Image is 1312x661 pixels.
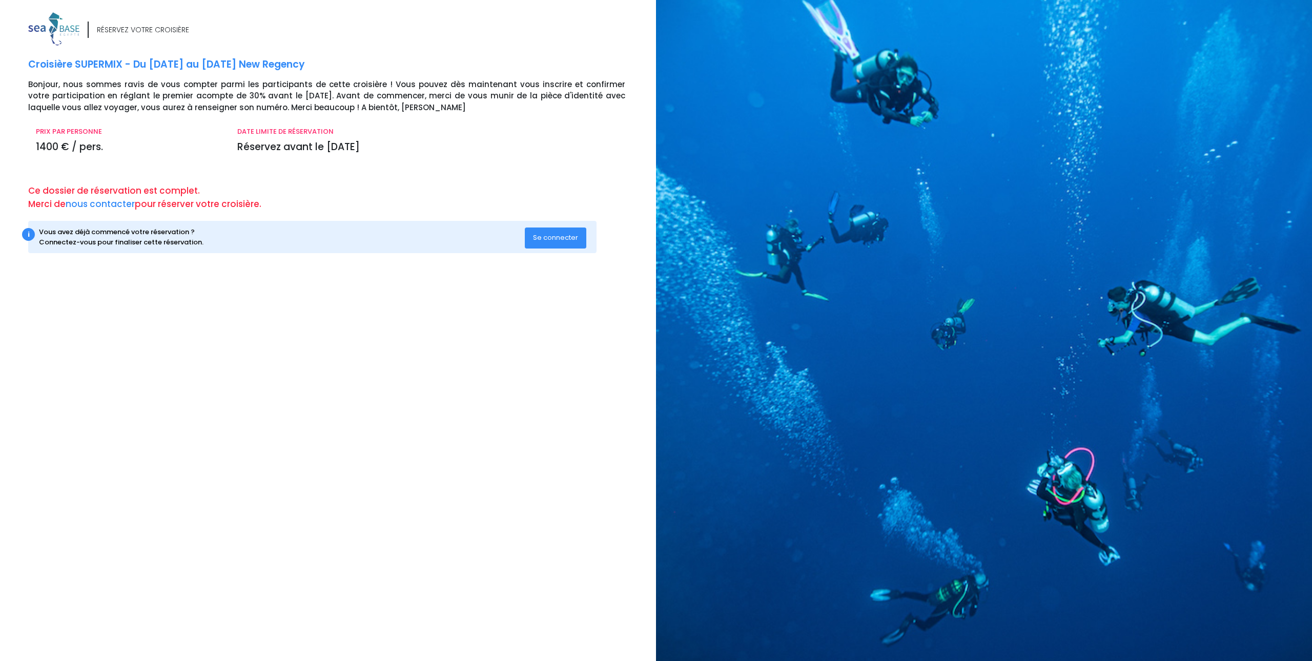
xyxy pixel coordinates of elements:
[28,79,648,114] p: Bonjour, nous sommes ravis de vous compter parmi les participants de cette croisière ! Vous pouve...
[525,228,586,248] button: Se connecter
[97,25,189,35] div: RÉSERVEZ VOTRE CROISIÈRE
[28,12,79,46] img: logo_color1.png
[36,127,222,137] p: PRIX PAR PERSONNE
[28,57,648,72] p: Croisière SUPERMIX - Du [DATE] au [DATE] New Regency
[39,227,525,247] div: Vous avez déjà commencé votre réservation ? Connectez-vous pour finaliser cette réservation.
[525,233,586,242] a: Se connecter
[237,127,625,137] p: DATE LIMITE DE RÉSERVATION
[36,140,222,155] p: 1400 € / pers.
[533,233,578,242] span: Se connecter
[237,140,625,155] p: Réservez avant le [DATE]
[22,228,35,241] div: i
[66,198,135,210] a: nous contacter
[28,184,648,211] p: Ce dossier de réservation est complet. Merci de pour réserver votre croisière.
